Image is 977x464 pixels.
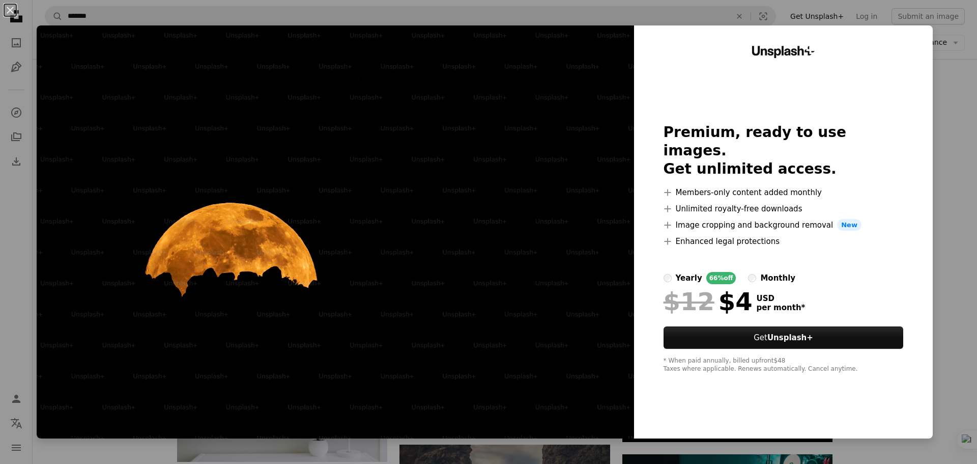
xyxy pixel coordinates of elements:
[748,274,756,282] input: monthly
[757,303,806,312] span: per month *
[837,219,861,231] span: New
[676,272,702,284] div: yearly
[664,123,904,178] h2: Premium, ready to use images. Get unlimited access.
[757,294,806,303] span: USD
[664,274,672,282] input: yearly66%off
[664,186,904,199] li: Members-only content added monthly
[664,235,904,248] li: Enhanced legal protections
[760,272,795,284] div: monthly
[664,357,904,373] div: * When paid annually, billed upfront $48 Taxes where applicable. Renews automatically. Cancel any...
[664,203,904,215] li: Unlimited royalty-free downloads
[664,219,904,231] li: Image cropping and background removal
[706,272,736,284] div: 66% off
[664,326,904,349] button: GetUnsplash+
[767,333,813,342] strong: Unsplash+
[664,288,753,315] div: $4
[664,288,714,315] span: $12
